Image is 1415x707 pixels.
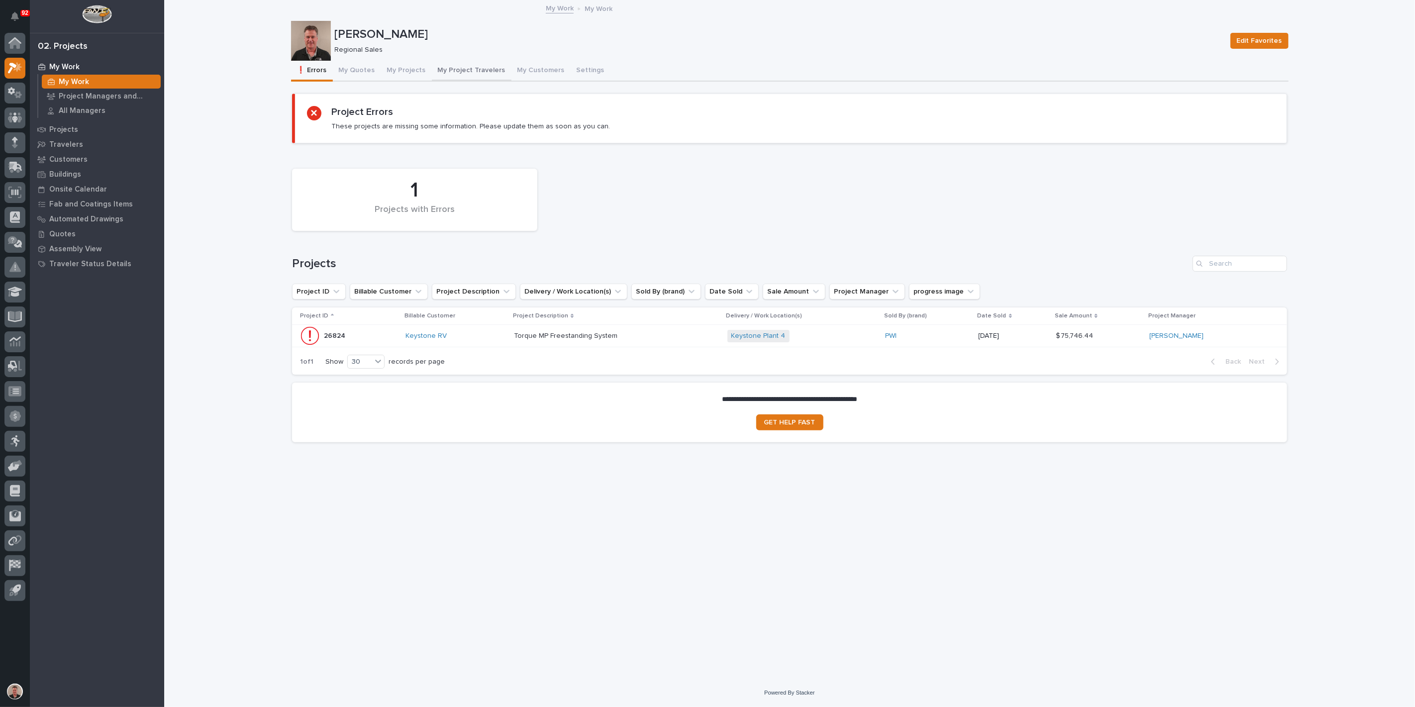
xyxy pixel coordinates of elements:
a: My Work [546,2,574,13]
span: GET HELP FAST [764,419,815,426]
a: My Work [30,59,164,74]
p: $ 75,746.44 [1056,330,1095,340]
p: Sold By (brand) [884,310,927,321]
p: Quotes [49,230,76,239]
a: Powered By Stacker [764,690,814,696]
p: [DATE] [979,332,1048,340]
p: My Work [59,78,89,87]
span: Edit Favorites [1237,35,1282,47]
p: Automated Drawings [49,215,123,224]
p: Travelers [49,140,83,149]
a: All Managers [38,103,164,117]
button: Project Description [432,284,516,300]
img: Workspace Logo [82,5,111,23]
p: Delivery / Work Location(s) [726,310,803,321]
button: users-avatar [4,681,25,702]
p: records per page [389,358,445,366]
a: Travelers [30,137,164,152]
span: Back [1219,357,1241,366]
a: Buildings [30,167,164,182]
button: Delivery / Work Location(s) [520,284,627,300]
button: My Customers [511,61,571,82]
p: Date Sold [978,310,1007,321]
div: 02. Projects [38,41,88,52]
a: [PERSON_NAME] [1149,332,1204,340]
h2: Project Errors [331,106,393,118]
p: Traveler Status Details [49,260,131,269]
a: Onsite Calendar [30,182,164,197]
p: Show [325,358,343,366]
input: Search [1193,256,1287,272]
button: My Project Travelers [432,61,511,82]
p: Fab and Coatings Items [49,200,133,209]
button: ❗ Errors [291,61,333,82]
p: Project Description [513,310,568,321]
p: Project Manager [1148,310,1196,321]
a: Customers [30,152,164,167]
a: Keystone Plant 4 [731,332,786,340]
h1: Projects [292,257,1189,271]
button: Edit Favorites [1230,33,1289,49]
p: Torque MP Freestanding System [514,330,619,340]
a: Projects [30,122,164,137]
p: Sale Amount [1055,310,1092,321]
p: These projects are missing some information. Please update them as soon as you can. [331,122,610,131]
button: Sale Amount [763,284,825,300]
button: Next [1245,357,1287,366]
p: Customers [49,155,88,164]
a: Assembly View [30,241,164,256]
a: My Work [38,75,164,89]
button: Sold By (brand) [631,284,701,300]
button: Back [1203,357,1245,366]
a: Keystone RV [405,332,447,340]
button: Project ID [292,284,346,300]
p: All Managers [59,106,105,115]
p: Projects [49,125,78,134]
p: Project ID [300,310,328,321]
div: 30 [348,357,372,367]
p: Billable Customer [404,310,455,321]
div: 1 [309,178,520,203]
p: Buildings [49,170,81,179]
p: Regional Sales [335,46,1218,54]
a: Fab and Coatings Items [30,197,164,211]
button: My Quotes [333,61,381,82]
div: Projects with Errors [309,204,520,225]
button: Notifications [4,6,25,27]
button: My Projects [381,61,432,82]
p: Assembly View [49,245,101,254]
span: Next [1249,357,1271,366]
a: Project Managers and Engineers [38,89,164,103]
button: Date Sold [705,284,759,300]
a: Traveler Status Details [30,256,164,271]
button: Settings [571,61,610,82]
p: My Work [585,2,612,13]
button: progress image [909,284,980,300]
p: 26824 [324,330,347,340]
p: Project Managers and Engineers [59,92,157,101]
p: 1 of 1 [292,350,321,374]
button: Billable Customer [350,284,428,300]
a: Quotes [30,226,164,241]
a: PWI [885,332,897,340]
div: Notifications92 [12,12,25,28]
p: 92 [22,9,28,16]
p: My Work [49,63,80,72]
button: Project Manager [829,284,905,300]
a: Automated Drawings [30,211,164,226]
p: Onsite Calendar [49,185,107,194]
tr: 2682426824 Keystone RV Torque MP Freestanding SystemTorque MP Freestanding System Keystone Plant ... [292,325,1287,347]
p: [PERSON_NAME] [335,27,1222,42]
a: GET HELP FAST [756,414,823,430]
